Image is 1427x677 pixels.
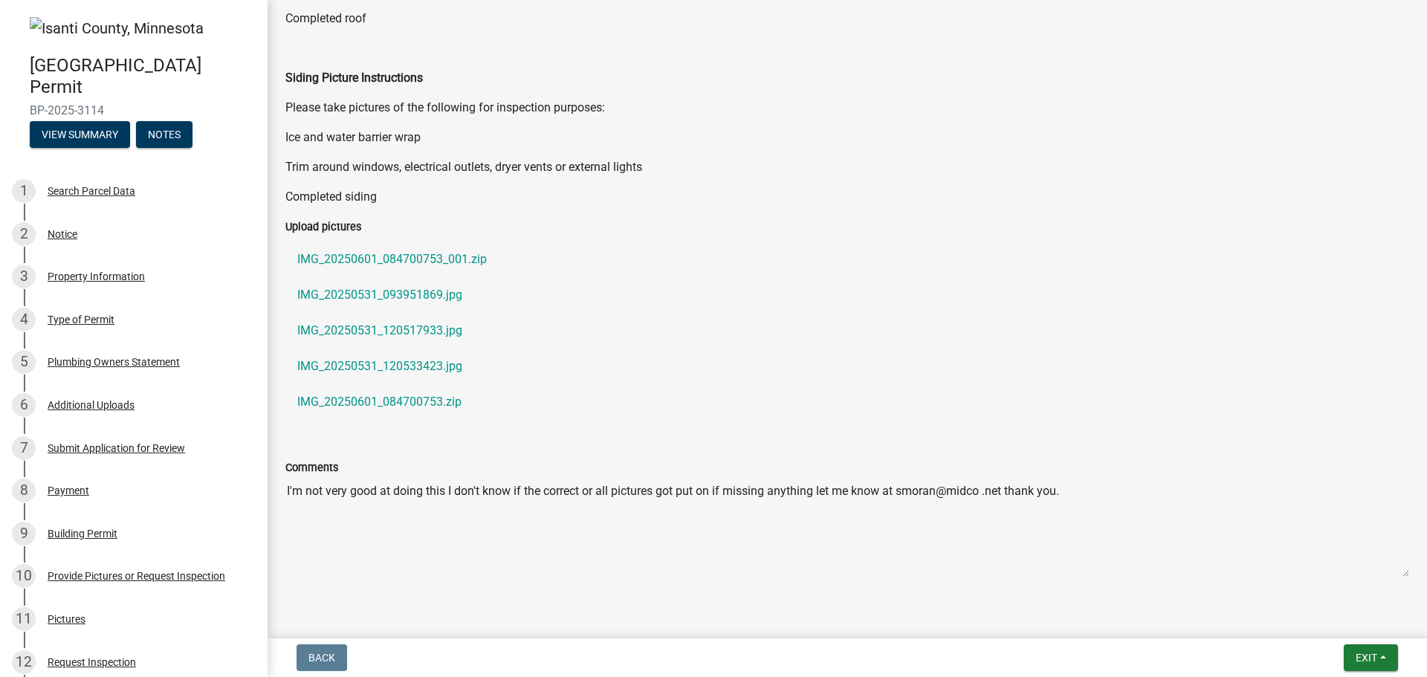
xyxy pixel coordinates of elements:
[285,313,1409,349] a: IMG_20250531_120517933.jpg
[285,188,1409,206] p: Completed siding
[48,229,77,239] div: Notice
[285,10,1409,27] p: Completed roof
[285,384,1409,420] a: IMG_20250601_084700753.zip
[48,614,85,624] div: Pictures
[48,528,117,539] div: Building Permit
[12,607,36,631] div: 11
[12,350,36,374] div: 5
[30,55,256,98] h4: [GEOGRAPHIC_DATA] Permit
[12,265,36,288] div: 3
[12,479,36,502] div: 8
[30,103,238,117] span: BP-2025-3114
[12,308,36,331] div: 4
[285,463,338,473] label: Comments
[12,650,36,674] div: 12
[285,222,361,233] label: Upload pictures
[285,99,1409,117] p: Please take pictures of the following for inspection purposes:
[12,393,36,417] div: 6
[48,314,114,325] div: Type of Permit
[285,71,423,85] strong: Siding Picture Instructions
[48,443,185,453] div: Submit Application for Review
[1344,644,1398,671] button: Exit
[285,476,1409,577] textarea: I'm not very good at doing this I don't know if the correct or all pictures got put on if missing...
[285,277,1409,313] a: IMG_20250531_093951869.jpg
[12,222,36,246] div: 2
[48,400,135,410] div: Additional Uploads
[12,564,36,588] div: 10
[48,186,135,196] div: Search Parcel Data
[30,130,130,142] wm-modal-confirm: Summary
[285,129,1409,146] p: Ice and water barrier wrap
[48,657,136,667] div: Request Inspection
[30,121,130,148] button: View Summary
[136,130,192,142] wm-modal-confirm: Notes
[12,436,36,460] div: 7
[285,242,1409,277] a: IMG_20250601_084700753_001.zip
[308,652,335,664] span: Back
[30,17,204,39] img: Isanti County, Minnesota
[48,571,225,581] div: Provide Pictures or Request Inspection
[48,485,89,496] div: Payment
[285,349,1409,384] a: IMG_20250531_120533423.jpg
[12,522,36,545] div: 9
[48,271,145,282] div: Property Information
[1356,652,1377,664] span: Exit
[48,357,180,367] div: Plumbing Owners Statement
[297,644,347,671] button: Back
[136,121,192,148] button: Notes
[12,179,36,203] div: 1
[285,158,1409,176] p: Trim around windows, electrical outlets, dryer vents or external lights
